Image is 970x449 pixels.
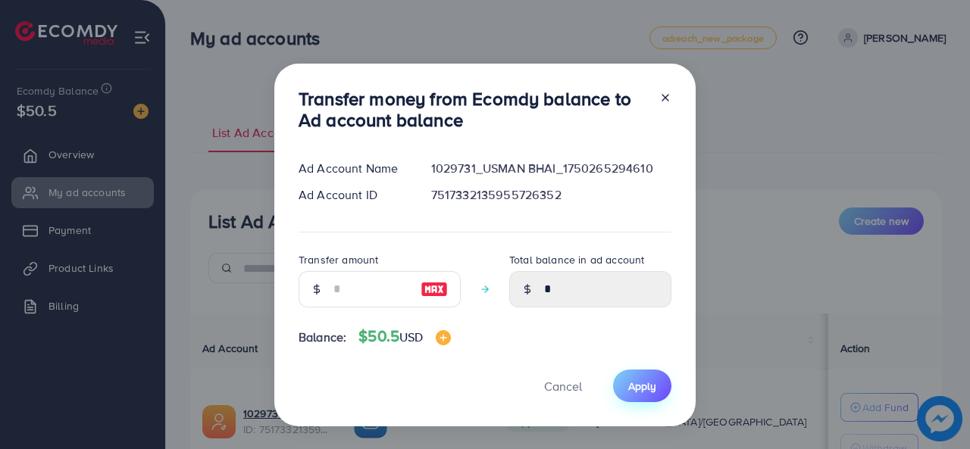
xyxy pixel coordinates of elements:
img: image [421,280,448,298]
label: Transfer amount [299,252,378,267]
label: Total balance in ad account [509,252,644,267]
div: Ad Account Name [286,160,419,177]
div: Ad Account ID [286,186,419,204]
button: Cancel [525,369,601,402]
div: 1029731_USMAN BHAI_1750265294610 [419,160,684,177]
span: Balance: [299,329,346,346]
div: 7517332135955726352 [419,186,684,204]
h3: Transfer money from Ecomdy balance to Ad account balance [299,88,647,132]
span: Cancel [544,378,582,394]
span: Apply [628,379,656,394]
span: USD [399,329,423,345]
h4: $50.5 [358,327,450,346]
img: image [436,330,451,345]
button: Apply [613,369,671,402]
